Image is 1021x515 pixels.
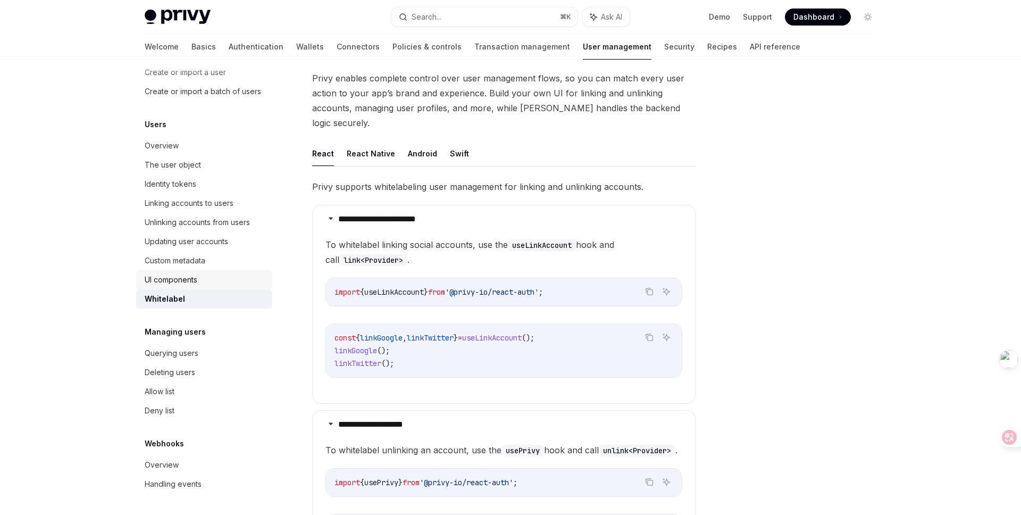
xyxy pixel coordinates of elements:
div: Whitelabel [145,293,185,305]
span: } [398,478,403,487]
a: Support [743,12,772,22]
a: Welcome [145,34,179,60]
span: ; [513,478,517,487]
span: (); [381,359,394,368]
code: unlink<Provider> [599,445,675,456]
a: Updating user accounts [136,232,272,251]
button: Ask AI [583,7,630,27]
a: Dashboard [785,9,851,26]
a: The user object [136,155,272,175]
a: Authentication [229,34,283,60]
a: Querying users [136,344,272,363]
button: React Native [347,141,395,166]
span: } [424,287,428,297]
a: UI components [136,270,272,289]
a: Linking accounts to users [136,194,272,213]
div: Search... [412,11,441,23]
button: Ask AI [659,330,673,344]
span: linkGoogle [334,346,377,355]
button: Search...⌘K [391,7,578,27]
a: Overview [136,136,272,155]
span: To whitelabel unlinking an account, use the hook and call . [325,443,682,458]
a: Whitelabel [136,289,272,309]
div: Overview [145,139,179,152]
a: Transaction management [474,34,570,60]
code: usePrivy [501,445,544,456]
a: Basics [191,34,216,60]
span: linkTwitter [407,333,454,343]
code: useLinkAccount [508,239,576,251]
span: { [360,478,364,487]
span: '@privy-io/react-auth' [445,287,539,297]
a: Handling events [136,475,272,494]
span: Privy enables complete control over user management flows, so you can match every user action to ... [312,71,696,130]
span: { [356,333,360,343]
span: { [360,287,364,297]
a: API reference [750,34,800,60]
a: Allow list [136,382,272,401]
img: light logo [145,10,211,24]
button: Swift [450,141,469,166]
span: ⌘ K [560,13,571,21]
button: Ask AI [659,285,673,298]
div: Unlinking accounts from users [145,216,250,229]
div: Deny list [145,404,174,417]
div: Deleting users [145,366,195,379]
span: linkTwitter [334,359,381,368]
a: Unlinking accounts from users [136,213,272,232]
span: import [334,478,360,487]
span: from [428,287,445,297]
button: Copy the contents from the code block [642,330,656,344]
a: Overview [136,455,272,475]
span: Ask AI [601,12,622,22]
span: useLinkAccount [364,287,424,297]
div: Overview [145,459,179,471]
button: React [312,141,334,166]
span: ; [539,287,543,297]
button: Ask AI [659,475,673,489]
button: Copy the contents from the code block [642,475,656,489]
div: Updating user accounts [145,235,228,248]
details: **** **** **** **** ****To whitelabel linking social accounts, use theuseLinkAccounthook and call... [312,205,696,404]
a: Recipes [707,34,737,60]
a: Deny list [136,401,272,420]
span: Privy supports whitelabeling user management for linking and unlinking accounts. [312,179,696,194]
a: Custom metadata [136,251,272,270]
a: Identity tokens [136,175,272,194]
h5: Managing users [145,326,206,338]
span: = [458,333,462,343]
a: Create or import a batch of users [136,82,272,101]
div: Custom metadata [145,254,205,267]
button: Toggle dark mode [859,9,876,26]
div: Linking accounts to users [145,197,233,210]
code: link<Provider> [339,254,407,266]
span: (); [377,346,390,355]
div: Create or import a batch of users [145,85,261,98]
div: UI components [145,273,197,286]
div: Querying users [145,347,198,360]
a: Deleting users [136,363,272,382]
a: User management [583,34,651,60]
div: Allow list [145,385,174,398]
div: Identity tokens [145,178,196,190]
span: from [403,478,420,487]
span: (); [522,333,534,343]
span: To whitelabel linking social accounts, use the hook and call . [325,237,682,267]
button: Android [408,141,437,166]
h5: Webhooks [145,437,184,450]
span: Dashboard [793,12,834,22]
span: , [403,333,407,343]
a: Wallets [296,34,324,60]
a: Security [664,34,694,60]
button: Copy the contents from the code block [642,285,656,298]
div: The user object [145,159,201,171]
a: Connectors [337,34,380,60]
span: } [454,333,458,343]
a: Policies & controls [392,34,462,60]
span: usePrivy [364,478,398,487]
span: linkGoogle [360,333,403,343]
span: '@privy-io/react-auth' [420,478,513,487]
a: Demo [709,12,730,22]
h5: Users [145,118,166,131]
span: useLinkAccount [462,333,522,343]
